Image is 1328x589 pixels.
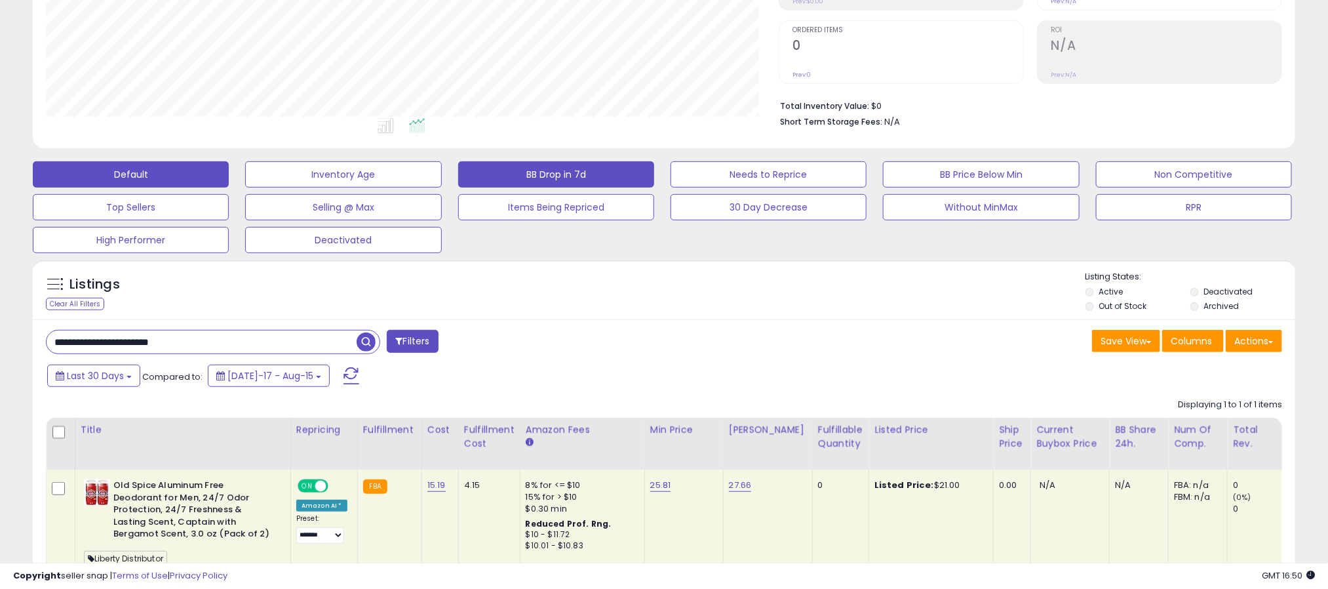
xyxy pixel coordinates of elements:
div: 0 [1233,503,1286,515]
b: Short Term Storage Fees: [781,116,883,127]
div: FBA: n/a [1174,479,1217,491]
button: Items Being Repriced [458,194,654,220]
small: FBA [363,479,387,494]
button: Top Sellers [33,194,229,220]
div: [PERSON_NAME] [729,423,807,437]
div: 15% for > $10 [526,491,635,503]
b: Listed Price: [874,479,934,491]
span: Liberty Distributor [84,551,167,566]
div: $21.00 [874,479,983,491]
button: Non Competitive [1096,161,1292,188]
a: 15.19 [427,479,446,492]
div: 8% for <= $10 [526,479,635,491]
button: BB Price Below Min [883,161,1079,188]
a: 27.66 [729,479,752,492]
label: Deactivated [1203,286,1253,297]
div: 0.00 [999,479,1021,491]
span: Compared to: [142,371,203,383]
button: Needs to Reprice [671,161,867,188]
li: $0 [781,97,1272,113]
span: OFF [326,481,347,492]
button: Deactivated [245,227,441,253]
span: [DATE]-17 - Aug-15 [227,369,313,382]
span: 2025-09-15 16:50 GMT [1262,569,1315,582]
div: 0 [818,479,859,491]
button: Columns [1162,330,1224,352]
button: [DATE]-17 - Aug-15 [208,365,330,387]
span: ON [299,481,315,492]
div: N/A [1115,479,1158,491]
div: $0.30 min [526,503,635,515]
div: Listed Price [874,423,988,437]
div: Amazon AI * [296,500,347,512]
div: Total Rev. [1233,423,1281,451]
b: Reduced Prof. Rng. [526,518,612,529]
h2: N/A [1051,38,1281,56]
span: N/A [885,115,901,128]
span: N/A [1040,479,1055,491]
h5: Listings [69,275,120,294]
div: $10.01 - $10.83 [526,540,635,552]
div: Cost [427,423,453,437]
button: Selling @ Max [245,194,441,220]
button: Filters [387,330,438,353]
div: Clear All Filters [46,298,104,310]
div: 4.15 [464,479,510,491]
label: Archived [1203,300,1239,312]
button: 30 Day Decrease [671,194,867,220]
label: Active [1099,286,1123,297]
div: Displaying 1 to 1 of 1 items [1178,399,1282,411]
span: ROI [1051,27,1281,34]
b: Total Inventory Value: [781,100,870,112]
button: Default [33,161,229,188]
div: Preset: [296,514,347,543]
button: Last 30 Days [47,365,140,387]
label: Out of Stock [1099,300,1147,312]
div: BB Share 24h. [1115,423,1163,451]
div: FBM: n/a [1174,491,1217,503]
small: Prev: N/A [1051,71,1077,79]
p: Listing States: [1085,271,1295,283]
b: Old Spice Aluminum Free Deodorant for Men, 24/7 Odor Protection, 24/7 Freshness & Lasting Scent, ... [113,479,273,544]
button: RPR [1096,194,1292,220]
span: Last 30 Days [67,369,124,382]
div: Title [81,423,285,437]
div: Current Buybox Price [1036,423,1104,451]
div: Amazon Fees [526,423,639,437]
div: Fulfillment Cost [464,423,515,451]
div: 0 [1233,479,1286,491]
a: Privacy Policy [170,569,227,582]
div: Min Price [650,423,718,437]
button: Inventory Age [245,161,441,188]
span: Columns [1171,335,1212,348]
div: Num of Comp. [1174,423,1222,451]
button: Without MinMax [883,194,1079,220]
div: Fulfillable Quantity [818,423,863,451]
button: High Performer [33,227,229,253]
strong: Copyright [13,569,61,582]
small: (0%) [1233,492,1251,502]
small: Amazon Fees. [526,437,534,449]
h2: 0 [793,38,1023,56]
div: seller snap | | [13,570,227,582]
a: Terms of Use [112,569,168,582]
div: $10 - $11.72 [526,529,635,540]
div: Ship Price [999,423,1025,451]
img: 51EKX5Cv1SL._SL40_.jpg [84,479,110,506]
small: Prev: 0 [793,71,811,79]
a: 25.81 [650,479,671,492]
button: Actions [1226,330,1282,352]
button: BB Drop in 7d [458,161,654,188]
button: Save View [1092,330,1160,352]
div: Repricing [296,423,352,437]
span: Ordered Items [793,27,1023,34]
div: Fulfillment [363,423,416,437]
